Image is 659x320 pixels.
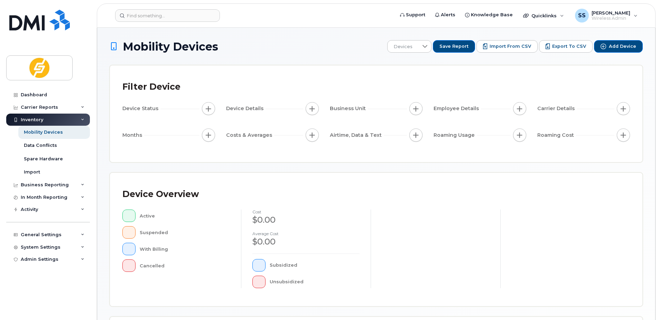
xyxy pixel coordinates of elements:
[270,276,360,288] div: Unsubsidized
[122,185,199,203] div: Device Overview
[140,243,230,255] div: With Billing
[330,132,384,139] span: Airtime, Data & Text
[226,132,274,139] span: Costs & Averages
[552,43,586,50] span: Export to CSV
[537,132,576,139] span: Roaming Cost
[122,132,144,139] span: Months
[434,105,481,112] span: Employee Details
[434,132,477,139] span: Roaming Usage
[252,210,360,214] h4: cost
[122,105,160,112] span: Device Status
[476,40,538,53] button: Import from CSV
[226,105,266,112] span: Device Details
[140,210,230,222] div: Active
[140,259,230,272] div: Cancelled
[140,226,230,239] div: Suspended
[122,78,180,96] div: Filter Device
[537,105,577,112] span: Carrier Details
[252,231,360,236] h4: Average cost
[330,105,368,112] span: Business Unit
[490,43,531,50] span: Import from CSV
[433,40,475,53] button: Save Report
[388,41,418,53] span: Devices
[439,43,468,50] span: Save Report
[252,214,360,226] div: $0.00
[123,41,218,53] span: Mobility Devices
[252,236,360,248] div: $0.00
[609,43,636,50] span: Add Device
[594,40,643,53] button: Add Device
[270,259,360,272] div: Subsidized
[539,40,593,53] button: Export to CSV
